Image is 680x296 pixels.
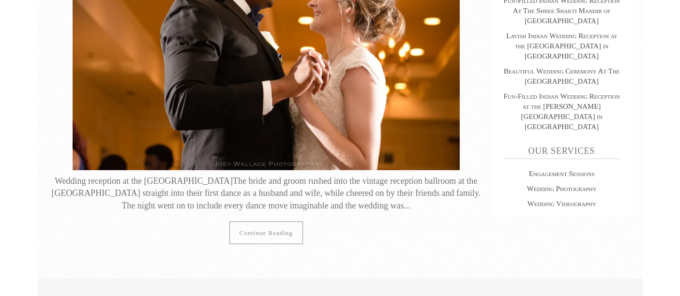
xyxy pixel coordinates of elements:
a: Lavish Indian Wedding Reception at the [GEOGRAPHIC_DATA] in [GEOGRAPHIC_DATA] [506,32,617,60]
a: Wedding Photography [527,185,597,192]
a: Wedding Videography [528,200,596,207]
h3: Our Services [503,147,621,159]
a: Beautiful Wedding Ceremony At The [GEOGRAPHIC_DATA] [504,67,620,85]
a: Wedding Reception at the Flint Hill [73,35,460,45]
div: Wedding reception at the [GEOGRAPHIC_DATA]The bride and groom rushed into the vintage reception b... [47,175,485,212]
a: Engagement Sessions [529,170,595,178]
a: Fun-Filled Indian Wedding Reception at the [PERSON_NAME][GEOGRAPHIC_DATA] in [GEOGRAPHIC_DATA] [504,92,620,131]
a: Continue reading [229,222,303,244]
